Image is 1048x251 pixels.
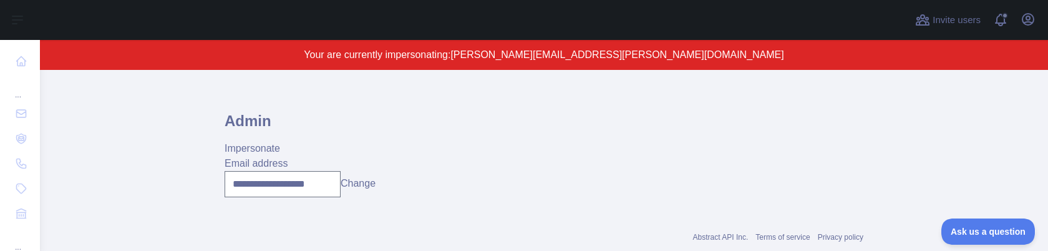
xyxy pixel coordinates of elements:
label: Email address [225,158,288,169]
h1: Admin [225,111,863,141]
div: ... [10,75,30,100]
span: Your are currently impersonating: [304,49,450,60]
div: Impersonate [225,141,863,156]
iframe: Toggle Customer Support [941,219,1036,245]
a: Abstract API Inc. [693,233,749,242]
button: Invite users [913,10,983,30]
a: Privacy policy [818,233,863,242]
span: Invite users [933,13,981,27]
span: [PERSON_NAME][EMAIL_ADDRESS][PERSON_NAME][DOMAIN_NAME] [450,49,784,60]
button: Change [341,176,376,191]
a: Terms of service [755,233,810,242]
